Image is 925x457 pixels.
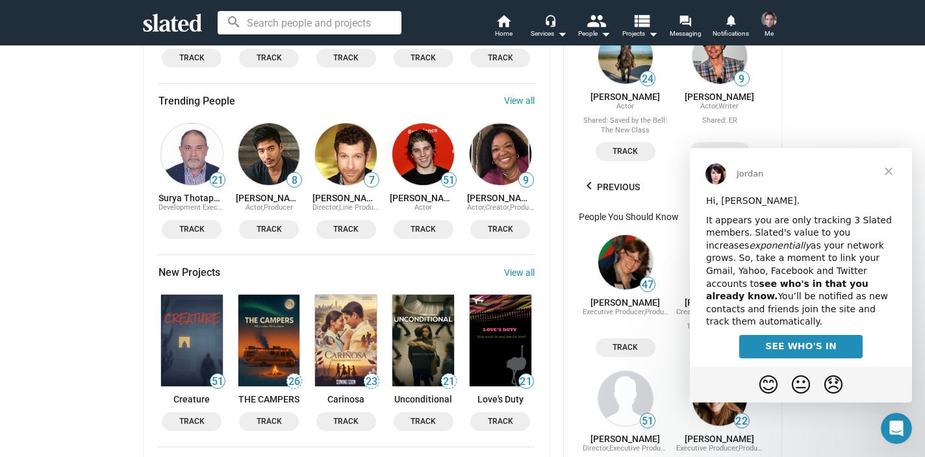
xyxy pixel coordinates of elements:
[390,394,457,404] a: Unconditional
[583,116,669,135] div: Shared: Saved by the Bell: The New Class
[708,13,754,42] a: Notifications
[236,394,303,404] a: THE CAMPERS
[247,415,291,428] span: Track
[881,413,912,444] iframe: Intercom live chat
[239,220,299,239] button: Track
[158,394,225,404] a: Creature
[596,338,655,357] button: Track
[158,266,220,279] span: New Projects
[364,375,379,388] span: 23
[754,9,785,43] button: Ryan JohnsonMe
[495,26,513,42] span: Home
[162,412,222,431] button: Track
[287,375,301,388] span: 26
[690,142,750,161] button: Track
[685,92,754,102] a: [PERSON_NAME]
[616,102,634,110] span: Actor
[519,174,533,187] span: 9
[401,223,446,236] span: Track
[581,175,640,199] span: Previous
[287,174,301,187] span: 8
[590,92,660,102] a: [PERSON_NAME]
[394,220,453,239] button: Track
[470,220,530,239] button: Track
[698,145,742,158] span: Track
[739,444,768,452] span: Producer
[170,223,214,236] span: Track
[583,308,645,316] span: Executive Producer,
[496,13,511,29] mat-icon: home
[239,412,299,431] button: Track
[312,394,379,404] a: Carinosa
[246,203,264,212] span: Actor,
[392,123,454,185] img: Lukas Gage
[170,51,214,65] span: Track
[394,412,453,431] button: Track
[579,175,648,199] button: Previous
[617,13,663,42] button: Projects
[609,444,672,452] span: Executive Producer,
[603,145,648,158] span: Track
[247,223,291,236] span: Track
[544,14,556,26] mat-icon: headset_mic
[390,193,457,203] a: [PERSON_NAME]
[640,415,655,428] span: 51
[238,123,300,185] img: Kevin Kreider
[247,51,291,65] span: Track
[531,26,567,42] div: Services
[761,12,777,27] img: Ryan Johnson
[339,203,385,212] span: Line Producer,
[724,14,737,26] mat-icon: notifications
[622,26,658,42] span: Projects
[478,415,522,428] span: Track
[640,73,655,86] span: 24
[316,220,376,239] button: Track
[765,26,774,42] span: Me
[467,203,485,212] span: Actor,
[478,51,522,65] span: Track
[401,51,446,65] span: Track
[218,11,401,34] input: Search people and projects
[315,295,377,386] img: Carinosa
[603,341,648,354] span: Track
[316,49,376,68] button: Track
[572,13,617,42] button: People
[596,142,655,161] button: Track
[504,95,535,106] a: View all
[598,371,653,426] img: Mynette Louie
[470,123,531,185] img: AlgeRita Wynn
[670,26,702,42] span: Messaging
[239,49,299,68] button: Track
[315,123,377,185] img: Matt Schichter
[598,29,653,84] img: Bailey Chase
[685,297,754,308] a: [PERSON_NAME]
[161,295,223,386] img: Creature
[442,375,456,388] span: 21
[640,278,655,291] span: 47
[324,51,368,65] span: Track
[718,102,739,110] span: Writer
[236,193,303,203] a: [PERSON_NAME]
[324,223,368,236] span: Track
[158,292,225,388] a: Creature
[170,415,214,428] span: Track
[590,297,660,308] a: [PERSON_NAME]
[519,375,533,388] span: 21
[692,29,747,84] img: Louis Crugnali
[364,174,379,187] span: 7
[504,267,535,278] a: View all
[581,178,597,193] mat-icon: keyboard_arrow_left
[264,203,293,212] span: Producer
[158,94,235,108] span: Trending People
[467,193,534,203] a: [PERSON_NAME]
